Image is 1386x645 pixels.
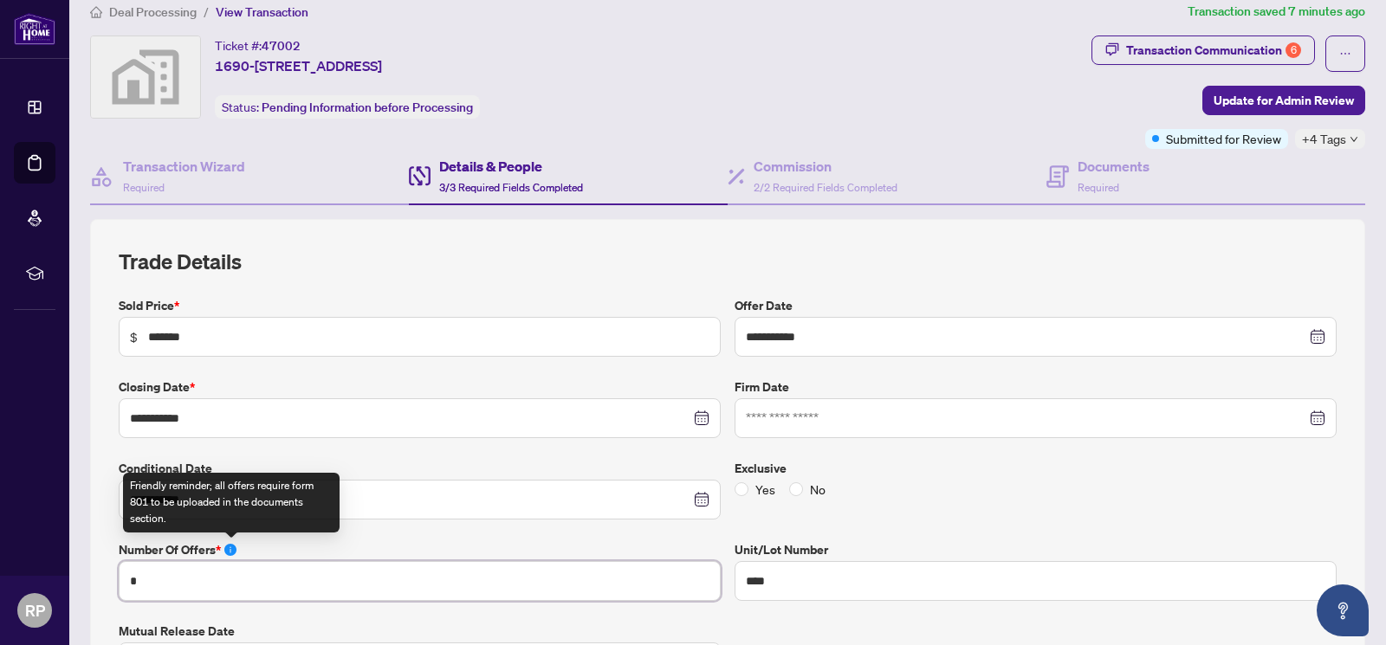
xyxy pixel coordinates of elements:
[130,327,138,346] span: $
[748,480,782,499] span: Yes
[123,181,165,194] span: Required
[262,38,301,54] span: 47002
[90,6,102,18] span: home
[1166,129,1281,148] span: Submitted for Review
[119,540,721,559] label: Number of offers
[262,100,473,115] span: Pending Information before Processing
[224,544,236,556] span: info-circle
[215,35,301,55] div: Ticket #:
[1286,42,1301,58] div: 6
[119,248,1337,275] h2: Trade Details
[1214,87,1354,114] span: Update for Admin Review
[803,480,832,499] span: No
[215,95,480,119] div: Status:
[735,377,1337,397] label: Firm Date
[735,540,1337,559] label: Unit/Lot Number
[754,156,897,177] h4: Commission
[119,622,721,641] label: Mutual Release Date
[1188,2,1365,22] article: Transaction saved 7 minutes ago
[119,459,721,478] label: Conditional Date
[735,459,1337,478] label: Exclusive
[1078,156,1150,177] h4: Documents
[119,296,721,315] label: Sold Price
[216,4,308,20] span: View Transaction
[204,2,209,22] li: /
[1091,35,1315,65] button: Transaction Communication6
[1317,584,1369,636] button: Open asap
[14,13,55,45] img: logo
[91,36,200,118] img: svg%3e
[25,598,45,622] span: RP
[735,296,1337,315] label: Offer Date
[439,181,583,194] span: 3/3 Required Fields Completed
[439,156,583,177] h4: Details & People
[119,377,721,397] label: Closing Date
[1339,48,1351,60] span: ellipsis
[215,55,382,76] span: 1690-[STREET_ADDRESS]
[1126,36,1301,64] div: Transaction Communication
[1202,86,1365,115] button: Update for Admin Review
[109,4,197,20] span: Deal Processing
[130,478,333,527] div: Friendly reminder; all offers require form 801 to be uploaded in the documents section.
[754,181,897,194] span: 2/2 Required Fields Completed
[1302,129,1346,149] span: +4 Tags
[1350,135,1358,144] span: down
[1078,181,1119,194] span: Required
[123,156,245,177] h4: Transaction Wizard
